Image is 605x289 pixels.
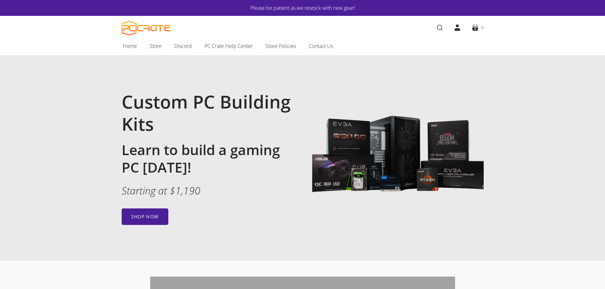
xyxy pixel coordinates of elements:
[122,184,200,197] em: Starting at $1,190
[259,39,302,53] a: Store Policies
[122,21,171,36] a: PC CRATE
[122,208,168,225] a: Shop now
[112,39,493,55] nav: Main navigation
[266,42,296,50] span: Store Policies
[174,42,192,50] span: Discord
[123,42,137,50] span: Home
[205,42,253,50] span: PC Crate Help Center
[141,4,465,12] a: Please be patient as we restock with new gear!
[302,39,339,53] a: Contact Us
[312,71,484,242] img: Image with gaming PC components including Lian Li 205 Lancool case, MSI B550M motherboard, EVGA 6...
[143,39,168,53] a: Store
[150,42,162,50] span: Store
[122,141,293,176] h2: Learn to build a gaming PC [DATE]!
[198,39,259,53] a: PC Crate Help Center
[309,42,333,50] span: Contact Us
[466,19,489,36] a: 0
[122,90,293,135] h1: Custom PC Building Kits
[481,24,484,31] span: 0
[117,39,143,53] a: Home
[168,39,198,53] a: Discord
